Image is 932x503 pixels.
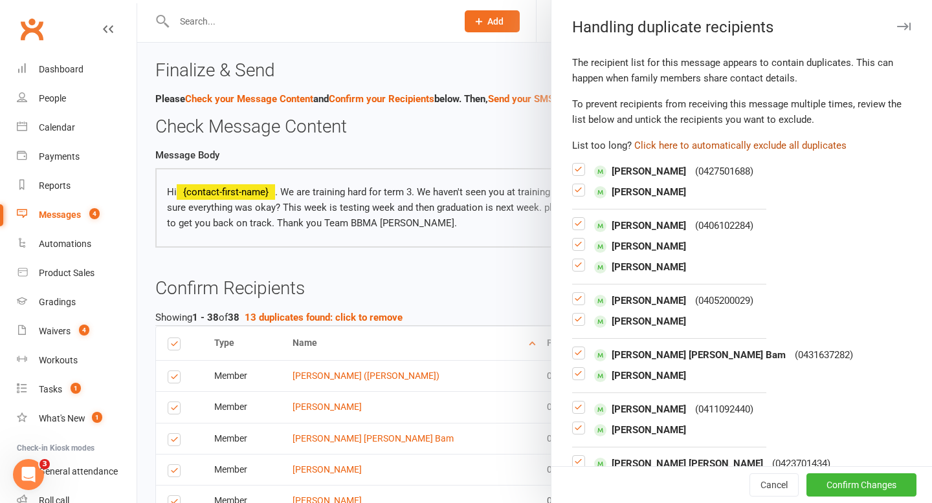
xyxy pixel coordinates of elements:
div: Waivers [39,326,71,336]
div: Tasks [39,384,62,394]
a: Product Sales [17,259,137,288]
span: [PERSON_NAME] [594,184,686,200]
span: [PERSON_NAME] [594,218,686,233]
span: 4 [89,208,100,219]
div: Automations [39,239,91,249]
div: People [39,93,66,103]
span: [PERSON_NAME] [594,293,686,308]
div: Payments [39,151,80,162]
a: Automations [17,230,137,259]
span: [PERSON_NAME] [PERSON_NAME] Bam [594,347,786,363]
span: 1 [92,412,102,423]
div: ( 0411092440 ) [695,401,753,417]
div: Calendar [39,122,75,133]
div: General attendance [39,466,118,476]
span: [PERSON_NAME] [594,314,686,329]
div: Gradings [39,297,76,307]
a: Payments [17,142,137,171]
span: [PERSON_NAME] [594,239,686,254]
a: Clubworx [16,13,48,45]
div: ( 0406102284 ) [695,218,753,233]
a: Workouts [17,346,137,375]
div: ( 0431637282 ) [795,347,853,363]
a: People [17,84,137,113]
a: Calendar [17,113,137,142]
div: Product Sales [39,268,94,278]
a: Dashboard [17,55,137,84]
a: Messages 4 [17,200,137,230]
button: Click here to automatically exclude all duplicates [634,138,847,153]
a: What's New1 [17,404,137,433]
span: 1 [71,383,81,394]
iframe: Intercom live chat [13,459,44,490]
span: 4 [79,325,89,336]
div: The recipient list for this message appears to contain duplicates. This can happen when family me... [572,55,911,86]
div: ( 0423701434 ) [772,456,830,471]
div: What's New [39,413,85,423]
div: Reports [39,180,71,191]
a: Waivers 4 [17,317,137,346]
div: ( 0405200029 ) [695,293,753,308]
span: [PERSON_NAME] [594,164,686,179]
button: Cancel [749,473,799,497]
div: List too long? [572,138,911,153]
a: Gradings [17,288,137,317]
div: Workouts [39,355,78,365]
div: To prevent recipients from receiving this message multiple times, review the list below and untic... [572,96,911,127]
span: [PERSON_NAME] [594,422,686,438]
a: General attendance kiosk mode [17,457,137,486]
span: 3 [39,459,50,469]
div: ( 0427501688 ) [695,164,753,179]
span: [PERSON_NAME] [594,401,686,417]
span: [PERSON_NAME] [594,259,686,275]
button: Confirm Changes [806,473,916,497]
div: Dashboard [39,64,83,74]
a: Reports [17,171,137,200]
span: [PERSON_NAME] [594,368,686,383]
div: Handling duplicate recipients [551,18,932,36]
span: [PERSON_NAME] [PERSON_NAME] [594,456,763,471]
a: Tasks 1 [17,375,137,404]
div: Messages [39,209,81,220]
